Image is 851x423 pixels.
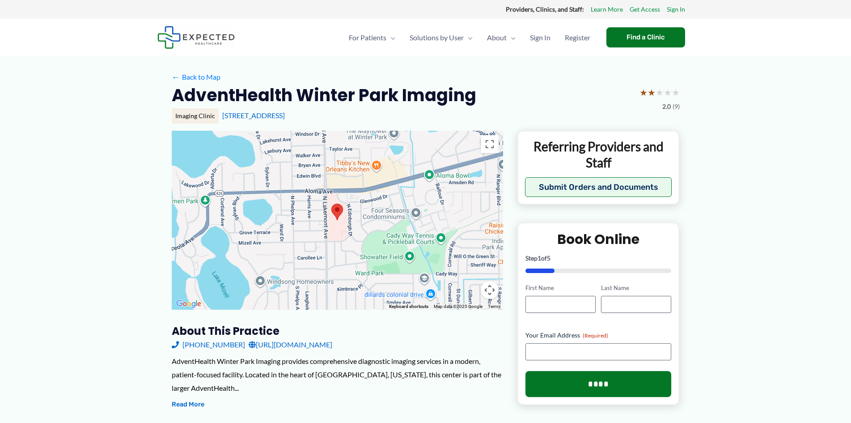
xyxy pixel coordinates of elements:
[386,22,395,53] span: Menu Toggle
[172,338,245,351] a: [PHONE_NUMBER]
[480,22,523,53] a: AboutMenu Toggle
[648,84,656,101] span: ★
[157,26,235,49] img: Expected Healthcare Logo - side, dark font, small
[525,177,672,197] button: Submit Orders and Documents
[662,101,671,112] span: 2.0
[525,138,672,171] p: Referring Providers and Staff
[673,101,680,112] span: (9)
[565,22,590,53] span: Register
[525,331,672,340] label: Your Email Address
[174,298,203,310] img: Google
[488,304,500,309] a: Terms (opens in new tab)
[530,22,550,53] span: Sign In
[538,254,541,262] span: 1
[464,22,473,53] span: Menu Toggle
[525,255,672,261] p: Step of
[389,303,428,310] button: Keyboard shortcuts
[172,108,219,124] div: Imaging Clinic
[506,5,584,13] strong: Providers, Clinics, and Staff:
[630,4,660,15] a: Get Access
[172,324,503,338] h3: About this practice
[667,4,685,15] a: Sign In
[172,84,476,106] h2: AdventHealth Winter Park Imaging
[174,298,203,310] a: Open this area in Google Maps (opens a new window)
[583,332,608,339] span: (Required)
[172,355,503,394] div: AdventHealth Winter Park Imaging provides comprehensive diagnostic imaging services in a modern, ...
[481,281,499,299] button: Map camera controls
[349,22,386,53] span: For Patients
[172,73,180,81] span: ←
[664,84,672,101] span: ★
[342,22,597,53] nav: Primary Site Navigation
[481,135,499,153] button: Toggle fullscreen view
[525,284,596,292] label: First Name
[402,22,480,53] a: Solutions by UserMenu Toggle
[249,338,332,351] a: [URL][DOMAIN_NAME]
[672,84,680,101] span: ★
[222,111,285,120] a: [STREET_ADDRESS]
[172,399,204,410] button: Read More
[523,22,558,53] a: Sign In
[507,22,516,53] span: Menu Toggle
[172,70,220,84] a: ←Back to Map
[558,22,597,53] a: Register
[525,231,672,248] h2: Book Online
[601,284,671,292] label: Last Name
[639,84,648,101] span: ★
[656,84,664,101] span: ★
[342,22,402,53] a: For PatientsMenu Toggle
[591,4,623,15] a: Learn More
[434,304,483,309] span: Map data ©2025 Google
[487,22,507,53] span: About
[606,27,685,47] a: Find a Clinic
[410,22,464,53] span: Solutions by User
[547,254,550,262] span: 5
